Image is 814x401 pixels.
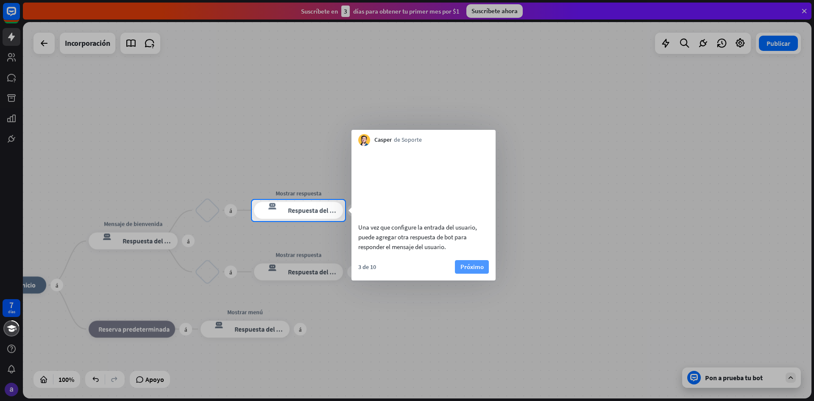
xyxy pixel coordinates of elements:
font: Casper [374,136,392,143]
button: Próximo [455,260,489,274]
font: Próximo [460,263,484,271]
font: Una vez que configure la entrada del usuario, puede agregar otra respuesta de bot para responder ... [358,223,477,251]
font: respuesta del bot de bloqueo [259,202,281,210]
font: de Soporte [394,136,422,143]
font: 3 de 10 [358,263,376,271]
button: Abrir el widget de chat LiveChat [7,3,32,29]
font: Respuesta del bot [288,206,340,215]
